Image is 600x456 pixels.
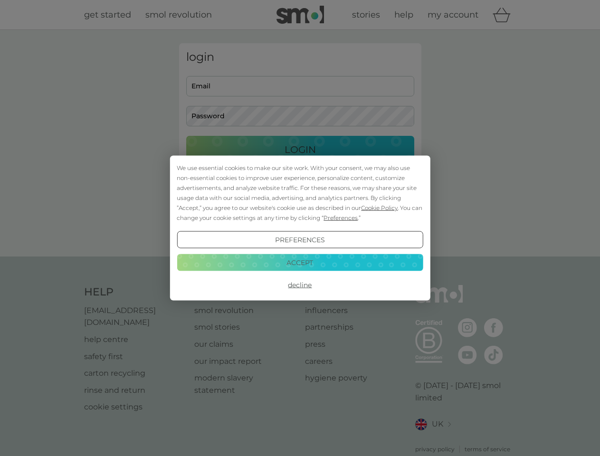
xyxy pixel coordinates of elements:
[177,254,423,271] button: Accept
[361,204,398,211] span: Cookie Policy
[177,276,423,294] button: Decline
[177,231,423,248] button: Preferences
[170,156,430,301] div: Cookie Consent Prompt
[324,214,358,221] span: Preferences
[177,163,423,223] div: We use essential cookies to make our site work. With your consent, we may also use non-essential ...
